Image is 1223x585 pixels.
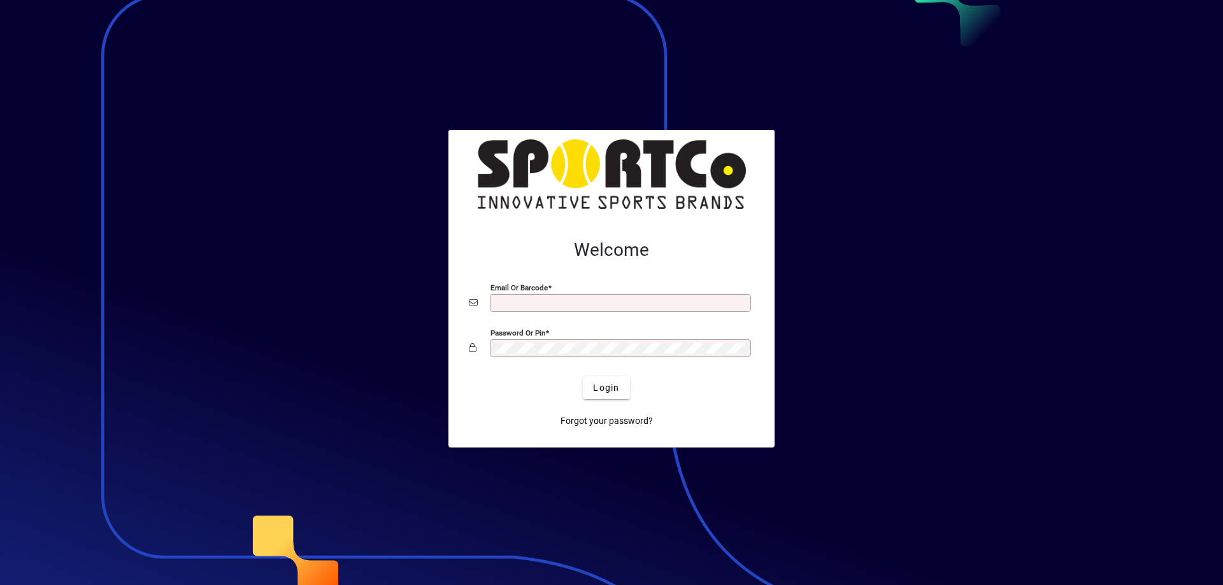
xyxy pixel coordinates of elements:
[561,414,653,428] span: Forgot your password?
[555,409,658,432] a: Forgot your password?
[490,283,548,292] mat-label: Email or Barcode
[593,381,619,395] span: Login
[469,239,754,261] h2: Welcome
[490,328,545,337] mat-label: Password or Pin
[583,376,629,399] button: Login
